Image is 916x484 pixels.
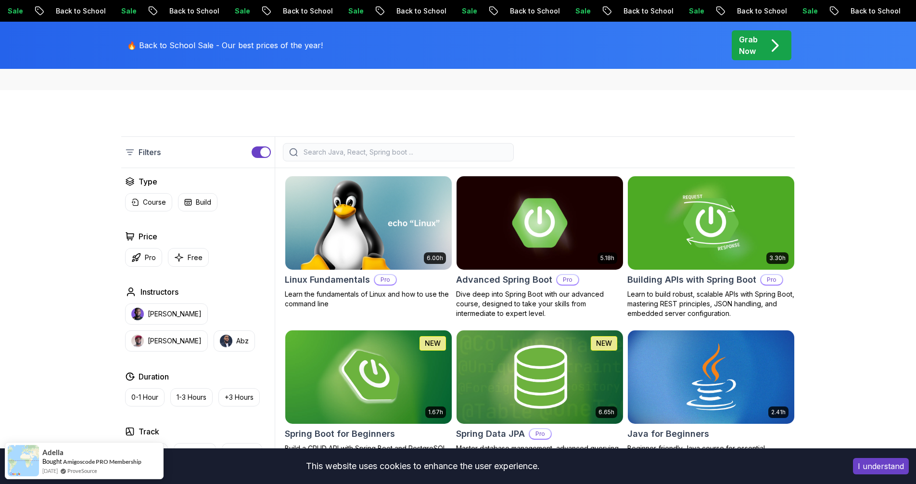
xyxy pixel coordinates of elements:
[673,6,704,16] p: Sale
[739,34,758,57] p: Grab Now
[236,336,249,346] p: Abz
[456,444,623,463] p: Master database management, advanced querying, and expert data handling with ease
[67,467,97,475] a: ProveSource
[427,254,443,262] p: 6.00h
[148,309,202,319] p: [PERSON_NAME]
[332,6,363,16] p: Sale
[170,388,213,406] button: 1-3 Hours
[428,408,443,416] p: 1.67h
[139,371,169,382] h2: Duration
[139,146,161,158] p: Filters
[375,275,396,285] p: Pro
[219,6,250,16] p: Sale
[596,339,612,348] p: NEW
[225,392,254,402] p: +3 Hours
[302,147,508,157] input: Search Java, React, Spring boot ...
[214,330,255,352] button: instructor imgAbz
[40,6,105,16] p: Back to School
[140,286,178,298] h2: Instructors
[721,6,787,16] p: Back to School
[560,6,590,16] p: Sale
[125,248,162,267] button: Pro
[285,330,452,463] a: Spring Boot for Beginners card1.67hNEWSpring Boot for BeginnersBuild a CRUD API with Spring Boot ...
[228,447,256,457] p: Dev Ops
[285,273,370,287] h2: Linux Fundamentals
[769,254,786,262] p: 3.30h
[853,458,909,474] button: Accept cookies
[285,176,452,309] a: Linux Fundamentals card6.00hLinux FundamentalsProLearn the fundamentals of Linux and how to use t...
[557,275,578,285] p: Pro
[131,335,144,347] img: instructor img
[530,429,551,439] p: Pro
[125,193,172,211] button: Course
[627,273,756,287] h2: Building APIs with Spring Boot
[220,335,232,347] img: instructor img
[761,275,782,285] p: Pro
[105,6,136,16] p: Sale
[177,392,206,402] p: 1-3 Hours
[457,176,623,270] img: Advanced Spring Boot card
[42,458,62,465] span: Bought
[627,427,709,441] h2: Java for Beginners
[42,467,58,475] span: [DATE]
[771,408,786,416] p: 2.41h
[456,273,552,287] h2: Advanced Spring Boot
[168,248,209,267] button: Free
[180,447,210,457] p: Back End
[456,289,623,318] p: Dive deep into Spring Boot with our advanced course, designed to take your skills from intermedia...
[787,6,817,16] p: Sale
[600,254,614,262] p: 5.18h
[381,6,446,16] p: Back to School
[628,176,794,270] img: Building APIs with Spring Boot card
[425,339,441,348] p: NEW
[42,448,64,457] span: Adella
[125,388,165,406] button: 0-1 Hour
[188,253,203,262] p: Free
[139,231,157,242] h2: Price
[627,444,795,463] p: Beginner-friendly Java course for essential programming skills and application development
[285,289,452,309] p: Learn the fundamentals of Linux and how to use the command line
[456,176,623,318] a: Advanced Spring Boot card5.18hAdvanced Spring BootProDive deep into Spring Boot with our advanced...
[494,6,560,16] p: Back to School
[7,456,839,477] div: This website uses cookies to enhance the user experience.
[125,303,208,325] button: instructor img[PERSON_NAME]
[174,443,216,461] button: Back End
[153,6,219,16] p: Back to School
[627,289,795,318] p: Learn to build robust, scalable APIs with Spring Boot, mastering REST principles, JSON handling, ...
[627,176,795,318] a: Building APIs with Spring Boot card3.30hBuilding APIs with Spring BootProLearn to build robust, s...
[456,330,623,463] a: Spring Data JPA card6.65hNEWSpring Data JPAProMaster database management, advanced querying, and ...
[127,39,323,51] p: 🔥 Back to School Sale - Our best prices of the year!
[267,6,332,16] p: Back to School
[285,176,452,270] img: Linux Fundamentals card
[196,197,211,207] p: Build
[285,427,395,441] h2: Spring Boot for Beginners
[835,6,900,16] p: Back to School
[598,408,614,416] p: 6.65h
[178,193,217,211] button: Build
[143,197,166,207] p: Course
[131,392,158,402] p: 0-1 Hour
[457,330,623,424] img: Spring Data JPA card
[8,445,39,476] img: provesource social proof notification image
[131,308,144,320] img: instructor img
[222,443,262,461] button: Dev Ops
[285,444,452,463] p: Build a CRUD API with Spring Boot and PostgreSQL database using Spring Data JPA and Spring AI
[139,176,157,187] h2: Type
[627,330,795,463] a: Java for Beginners card2.41hJava for BeginnersBeginner-friendly Java course for essential program...
[628,330,794,424] img: Java for Beginners card
[63,458,141,466] a: Amigoscode PRO Membership
[145,253,156,262] p: Pro
[139,426,159,437] h2: Track
[148,336,202,346] p: [PERSON_NAME]
[456,427,525,441] h2: Spring Data JPA
[446,6,477,16] p: Sale
[218,388,260,406] button: +3 Hours
[608,6,673,16] p: Back to School
[285,330,452,424] img: Spring Boot for Beginners card
[125,330,208,352] button: instructor img[PERSON_NAME]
